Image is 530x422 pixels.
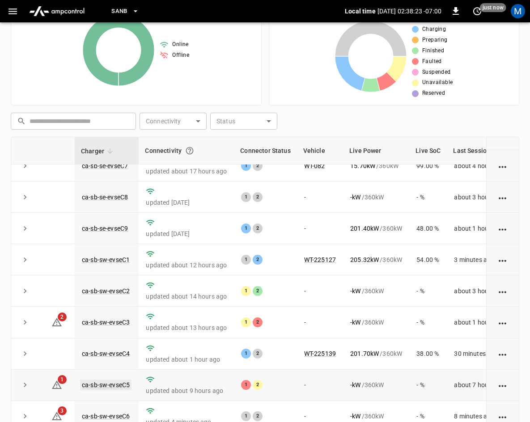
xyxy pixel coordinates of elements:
button: expand row [18,253,32,266]
div: / 360 kW [350,255,402,264]
span: Charging [422,25,446,34]
p: - kW [350,287,360,295]
button: SanB [108,3,143,20]
td: - % [409,307,447,338]
td: - [297,307,343,338]
p: updated about 13 hours ago [146,323,227,332]
span: 3 [58,406,67,415]
p: 205.32 kW [350,255,379,264]
a: 1 [51,381,62,388]
div: / 360 kW [350,412,402,421]
p: updated [DATE] [146,198,227,207]
td: - [297,213,343,244]
a: ca-sb-se-evseC9 [82,225,128,232]
p: updated [DATE] [146,229,227,238]
div: action cell options [497,318,509,327]
div: action cell options [497,380,509,389]
p: - kW [350,193,360,202]
div: 2 [253,192,263,202]
p: 15.70 kW [350,161,375,170]
div: Connectivity [145,143,228,159]
span: Suspended [422,68,451,77]
span: Charger [81,146,116,156]
div: action cell options [497,130,509,139]
p: updated about 12 hours ago [146,261,227,270]
p: updated about 17 hours ago [146,167,227,176]
button: expand row [18,378,32,392]
button: expand row [18,347,32,360]
div: 2 [253,411,263,421]
div: action cell options [497,349,509,358]
span: 2 [58,312,67,321]
div: 2 [253,224,263,233]
div: / 360 kW [350,287,402,295]
td: about 3 hours ago [447,275,513,307]
a: ca-sb-se-evseC7 [82,162,128,169]
span: Faulted [422,57,442,66]
span: Finished [422,46,444,55]
td: - % [409,275,447,307]
div: 2 [253,380,263,390]
td: - % [409,181,447,213]
th: Vehicle [297,137,343,165]
p: [DATE] 02:38:23 -07:00 [377,7,441,16]
div: 1 [241,317,251,327]
div: / 360 kW [350,193,402,202]
div: / 360 kW [350,224,402,233]
div: action cell options [497,193,509,202]
th: Live SoC [409,137,447,165]
div: 1 [241,161,251,171]
td: - [297,275,343,307]
div: 2 [253,317,263,327]
div: 1 [241,255,251,265]
div: 1 [241,192,251,202]
div: profile-icon [511,4,525,18]
td: about 4 hours ago [447,150,513,181]
td: 54.00 % [409,244,447,275]
span: SanB [111,6,127,17]
p: - kW [350,318,360,327]
span: Offline [172,51,189,60]
a: 3 [51,412,62,419]
a: WT-082 [304,162,325,169]
td: - [297,181,343,213]
div: 2 [253,286,263,296]
td: 30 minutes ago [447,338,513,370]
span: Online [172,40,188,49]
td: - % [409,370,447,401]
div: action cell options [497,255,509,264]
button: expand row [18,159,32,173]
p: - kW [350,412,360,421]
span: Unavailable [422,78,453,87]
div: 1 [241,380,251,390]
div: 1 [241,224,251,233]
div: 1 [241,411,251,421]
a: ca-sb-sw-evseC5 [80,380,131,390]
button: expand row [18,222,32,235]
p: updated about 14 hours ago [146,292,227,301]
span: just now [480,3,506,12]
button: Connection between the charger and our software. [182,143,198,159]
a: ca-sb-sw-evseC1 [82,256,130,263]
td: - [297,370,343,401]
td: 3 minutes ago [447,244,513,275]
a: ca-sb-se-evseC8 [82,194,128,201]
td: 48.00 % [409,213,447,244]
a: ca-sb-sw-evseC3 [82,319,130,326]
p: - kW [350,380,360,389]
a: WT-225127 [304,256,336,263]
td: 99.00 % [409,150,447,181]
th: Last Session [447,137,513,165]
div: / 360 kW [350,380,402,389]
td: about 7 hours ago [447,370,513,401]
div: action cell options [497,161,509,170]
span: Reserved [422,89,445,98]
p: Local time [345,7,376,16]
div: / 360 kW [350,349,402,358]
div: 2 [253,349,263,359]
td: 38.00 % [409,338,447,370]
button: set refresh interval [470,4,484,18]
button: expand row [18,316,32,329]
span: 1 [58,375,67,384]
td: about 3 hours ago [447,181,513,213]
